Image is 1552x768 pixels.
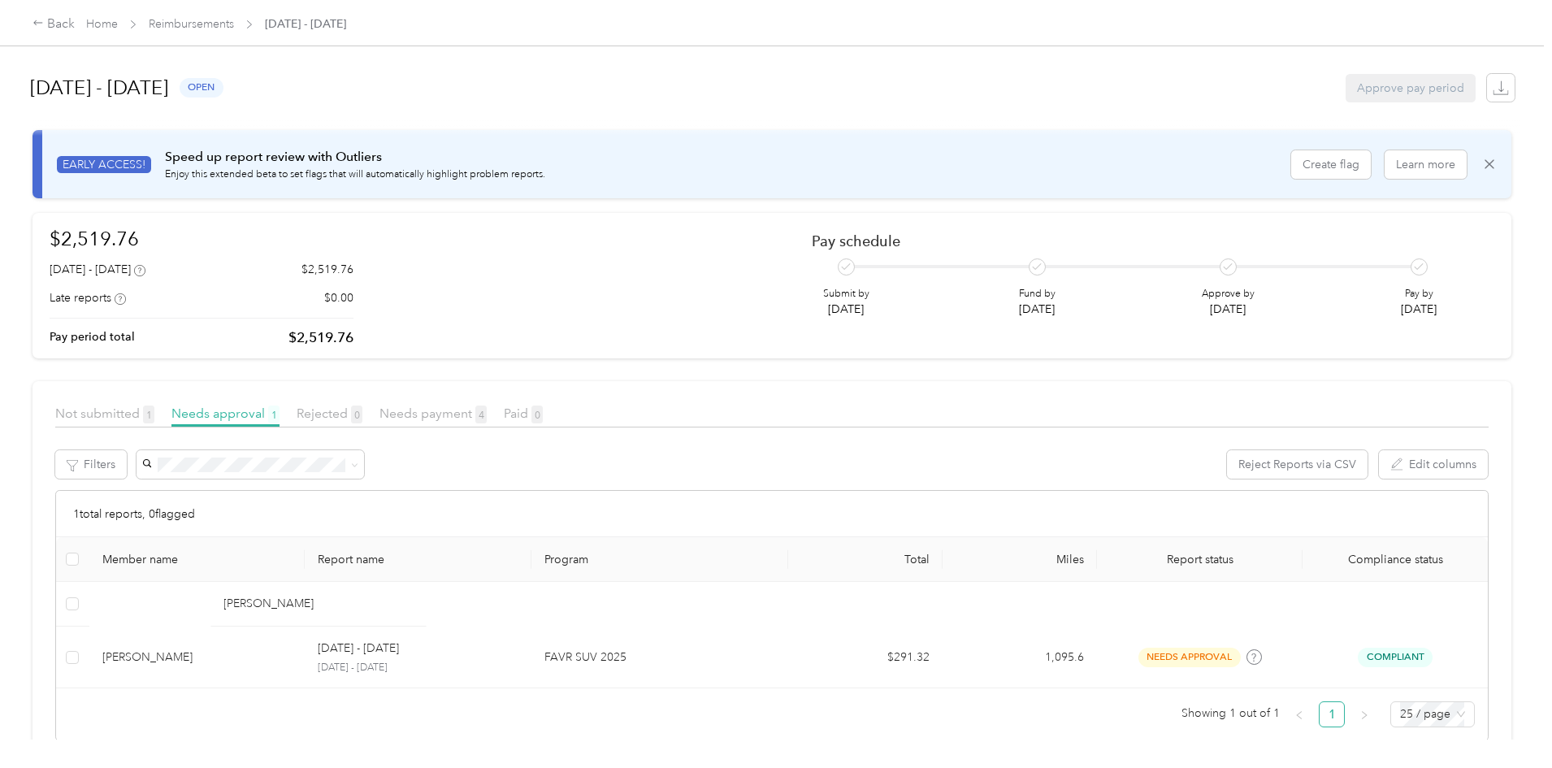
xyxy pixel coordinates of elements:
[956,553,1084,566] div: Miles
[180,78,223,97] span: open
[50,224,353,253] h1: $2,519.76
[1358,648,1433,666] span: Compliant
[1227,450,1368,479] button: Reject Reports via CSV
[531,406,543,423] span: 0
[265,15,346,33] span: [DATE] - [DATE]
[1319,701,1345,727] li: 1
[56,491,1488,537] div: 1 total reports, 0 flagged
[33,15,75,34] div: Back
[379,406,487,421] span: Needs payment
[102,553,293,566] div: Member name
[1401,301,1437,318] p: [DATE]
[165,167,545,182] p: Enjoy this extended beta to set flags that will automatically highlight problem reports.
[1351,701,1377,727] li: Next Page
[223,595,414,613] div: [PERSON_NAME]
[475,406,487,423] span: 4
[143,406,154,423] span: 1
[165,147,545,167] p: Speed up report review with Outliers
[102,649,293,666] div: [PERSON_NAME]
[1316,553,1475,566] span: Compliance status
[1202,301,1255,318] p: [DATE]
[1385,150,1467,179] button: Learn more
[1400,702,1465,727] span: 25 / page
[531,627,788,688] td: FAVR SUV 2025
[30,68,168,107] h1: [DATE] - [DATE]
[531,537,788,582] th: Program
[351,406,362,423] span: 0
[50,289,126,306] div: Late reports
[1351,701,1377,727] button: right
[1110,553,1290,566] span: Report status
[171,406,280,421] span: Needs approval
[812,232,1466,249] h2: Pay schedule
[1286,701,1312,727] button: left
[288,328,353,348] p: $2,519.76
[305,537,531,582] th: Report name
[301,261,353,278] p: $2,519.76
[788,627,943,688] td: $291.32
[1291,150,1371,179] button: Create flag
[89,537,306,582] th: Member name
[1019,301,1056,318] p: [DATE]
[1138,648,1241,666] span: needs approval
[1401,287,1437,302] p: Pay by
[1181,701,1280,726] span: Showing 1 out of 1
[1019,287,1056,302] p: Fund by
[1320,702,1344,727] a: 1
[55,406,154,421] span: Not submitted
[86,17,118,31] a: Home
[50,328,135,345] p: Pay period total
[324,289,353,306] p: $0.00
[149,17,234,31] a: Reimbursements
[268,406,280,423] span: 1
[823,287,869,302] p: Submit by
[318,640,399,657] p: [DATE] - [DATE]
[943,627,1097,688] td: 1,095.6
[50,261,145,278] div: [DATE] - [DATE]
[55,450,127,479] button: Filters
[318,661,518,675] p: [DATE] - [DATE]
[57,156,151,173] span: EARLY ACCESS!
[801,553,930,566] div: Total
[504,406,543,421] span: Paid
[1359,710,1369,720] span: right
[823,301,869,318] p: [DATE]
[544,649,775,666] p: FAVR SUV 2025
[1294,710,1304,720] span: left
[1379,450,1488,479] button: Edit columns
[1461,677,1552,768] iframe: Everlance-gr Chat Button Frame
[1202,287,1255,302] p: Approve by
[297,406,362,421] span: Rejected
[1390,701,1475,727] div: Page Size
[1286,701,1312,727] li: Previous Page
